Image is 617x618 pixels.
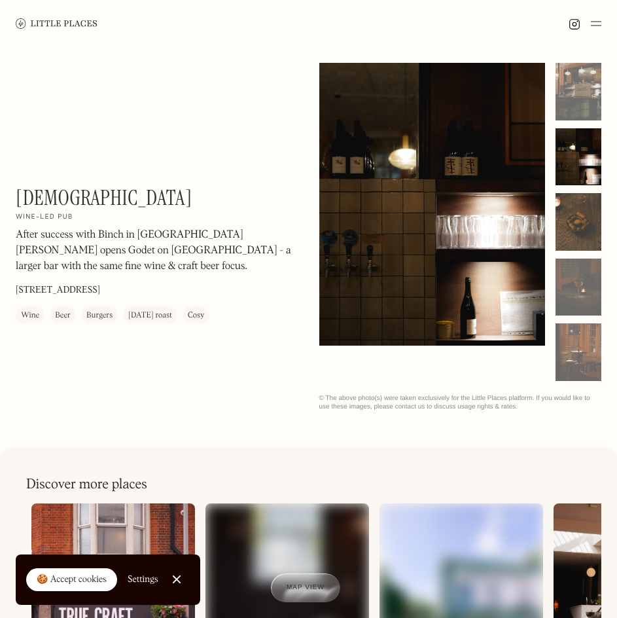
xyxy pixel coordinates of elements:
[86,310,113,323] div: Burgers
[37,573,107,587] div: 🍪 Accept cookies
[21,310,39,323] div: Wine
[128,310,172,323] div: [DATE] roast
[287,584,325,591] span: Map view
[16,228,298,275] p: After success with Binch in [GEOGRAPHIC_DATA][PERSON_NAME] opens Godet on [GEOGRAPHIC_DATA] - a l...
[55,310,71,323] div: Beer
[188,310,204,323] div: Cosy
[16,284,100,298] p: [STREET_ADDRESS]
[26,568,117,592] a: 🍪 Accept cookies
[271,573,340,602] a: Map view
[128,575,158,584] div: Settings
[319,394,602,411] div: © The above photo(s) were taken exclusively for the Little Places platform. If you would like to ...
[164,566,190,592] a: Close Cookie Popup
[128,565,158,594] a: Settings
[26,477,147,493] h2: Discover more places
[16,185,192,210] h1: [DEMOGRAPHIC_DATA]
[176,579,177,580] div: Close Cookie Popup
[16,213,73,223] h2: Wine-led pub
